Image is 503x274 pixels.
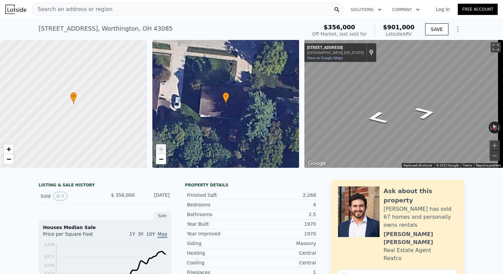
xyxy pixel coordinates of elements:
[307,51,364,55] div: [GEOGRAPHIC_DATA], [US_STATE]
[251,211,316,218] div: 2.5
[251,230,316,237] div: 1970
[384,205,458,229] div: [PERSON_NAME] has sold 67 homes and personally owns rentals
[32,5,112,13] span: Search an address or region
[251,240,316,247] div: Masonry
[4,154,14,164] a: Zoom out
[491,42,501,52] button: Toggle fullscreen view
[159,155,163,163] span: −
[187,230,251,237] div: Year Improved
[384,186,458,205] div: Ask about this property
[39,182,172,189] div: LISTING & SALE HISTORY
[304,40,503,168] div: Map
[387,4,425,16] button: Company
[490,121,499,134] button: Reset the view
[187,259,251,266] div: Cooling
[187,250,251,256] div: Heating
[70,93,77,99] span: •
[384,246,431,254] div: Real Estate Agent
[307,45,364,51] div: [STREET_ADDRESS]
[476,163,501,167] a: Report a problem
[223,93,229,99] span: •
[156,144,166,154] a: Zoom in
[307,56,343,60] a: View on Google Maps
[41,192,100,200] div: Sold
[158,231,167,238] span: Max
[369,49,374,56] a: Show location on map
[153,211,172,220] div: Sale
[5,5,26,14] img: Lotside
[490,151,500,161] button: Zoom out
[384,254,402,262] div: Reafco
[324,24,355,31] span: $356,000
[436,163,459,167] span: © 2025 Google
[404,163,432,168] button: Keyboard shortcuts
[138,231,143,237] span: 3Y
[43,224,167,231] div: Houses Median Sale
[358,108,396,128] path: Go East, Olenwood Ave
[156,154,166,164] a: Zoom out
[304,40,503,168] div: Street View
[4,144,14,154] a: Zoom in
[44,242,55,247] tspan: $308
[187,240,251,247] div: Siding
[44,263,55,268] tspan: $248
[159,145,163,153] span: +
[463,163,472,167] a: Terms (opens in new tab)
[306,159,328,168] a: Open this area in Google Maps (opens a new window)
[251,250,316,256] div: Central
[312,31,367,37] div: Off Market, last sold for
[306,159,328,168] img: Google
[406,103,445,123] path: Go West, Olenwood Ave
[384,230,458,246] div: [PERSON_NAME] [PERSON_NAME]
[383,31,415,37] div: Lotside ARV
[345,4,387,16] button: Solutions
[187,211,251,218] div: Bathrooms
[490,140,500,150] button: Zoom in
[140,192,170,200] div: [DATE]
[70,92,77,104] div: •
[129,231,135,237] span: 1Y
[497,122,501,134] button: Rotate clockwise
[39,24,173,33] div: [STREET_ADDRESS] , Worthington , OH 43085
[383,24,415,31] span: $901,000
[458,4,498,15] a: Free Account
[146,231,155,237] span: 10Y
[7,145,11,153] span: +
[43,231,105,241] div: Price per Square Foot
[7,155,11,163] span: −
[451,23,464,36] button: Show Options
[428,6,458,13] a: Log In
[187,201,251,208] div: Bedrooms
[53,192,67,200] button: View historical data
[44,254,55,259] tspan: $273
[251,259,316,266] div: Central
[223,92,229,104] div: •
[185,182,318,188] div: Property details
[251,201,316,208] div: 4
[111,192,135,198] span: $ 356,000
[251,221,316,227] div: 1970
[187,192,251,198] div: Finished Sqft
[489,122,492,134] button: Rotate counterclockwise
[425,23,448,35] button: SAVE
[251,192,316,198] div: 2,268
[187,221,251,227] div: Year Built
